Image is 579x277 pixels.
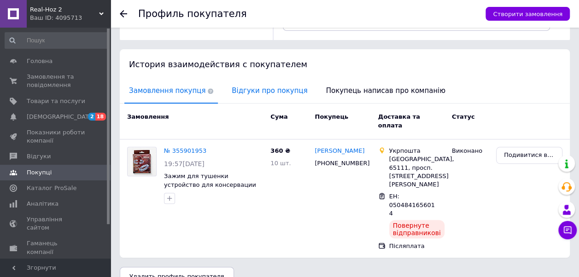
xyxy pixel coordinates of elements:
[493,11,562,17] span: Створити замовлення
[313,157,364,169] div: [PHONE_NUMBER]
[558,221,577,239] button: Чат з покупцем
[27,97,85,105] span: Товари та послуги
[95,113,106,121] span: 18
[129,59,307,69] span: История взаимодействия с покупателем
[124,79,218,103] span: Замовлення покупця
[27,152,51,161] span: Відгуки
[27,113,95,121] span: [DEMOGRAPHIC_DATA]
[378,113,420,129] span: Доставка та оплата
[389,155,444,189] div: [GEOGRAPHIC_DATA], 65111, просп. [STREET_ADDRESS][PERSON_NAME]
[127,113,169,120] span: Замовлення
[452,113,475,120] span: Статус
[128,148,156,176] img: Фото товару
[315,113,348,120] span: Покупець
[30,6,99,14] span: Real-Hoz 2
[164,160,205,167] span: 19:57[DATE]
[496,147,562,164] button: Подивитися відгук
[270,160,291,167] span: 10 шт.
[270,113,287,120] span: Cума
[127,147,157,176] a: Фото товару
[164,173,256,196] a: Зажим для тушенки устройство для консервации мяса
[452,147,489,155] div: Виконано
[5,32,109,49] input: Пошук
[88,113,95,121] span: 2
[485,7,570,21] button: Створити замовлення
[504,151,555,160] span: Подивитися відгук
[30,14,111,22] div: Ваш ID: 4095713
[27,128,85,145] span: Показники роботи компанії
[27,200,58,208] span: Аналітика
[138,8,247,19] h1: Профиль покупателя
[120,10,127,17] div: Повернутися назад
[389,193,435,217] span: ЕН: 0504841656014
[389,242,444,250] div: Післяплата
[227,79,312,103] span: Відгуки про покупця
[389,220,444,238] div: Повернуте відправникові
[389,147,444,155] div: Укрпошта
[27,57,53,65] span: Головна
[27,184,76,192] span: Каталог ProSale
[322,79,450,103] span: Покупець написав про компанію
[27,73,85,89] span: Замовлення та повідомлення
[27,168,52,177] span: Покупці
[27,215,85,232] span: Управління сайтом
[27,239,85,256] span: Гаманець компанії
[164,147,206,154] a: № 355901953
[270,147,290,154] span: 360 ₴
[315,147,364,156] a: [PERSON_NAME]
